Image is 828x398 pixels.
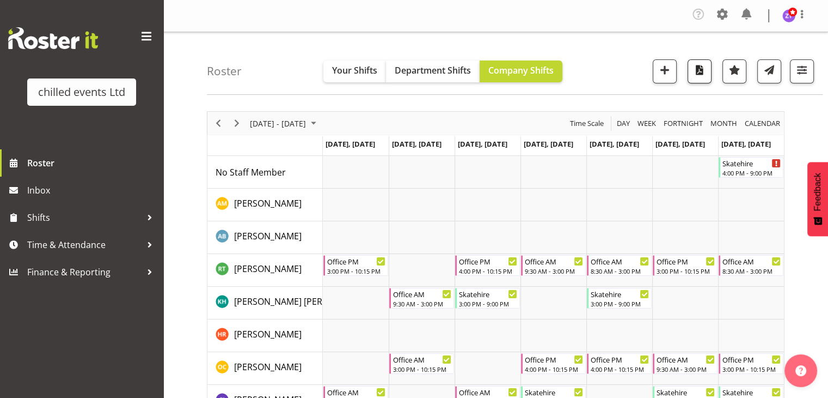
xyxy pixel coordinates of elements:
[722,158,781,168] div: Skatehire
[569,117,605,130] span: Time Scale
[459,288,517,299] div: Skatehire
[207,189,323,221] td: Alana Middleton resource
[525,365,583,373] div: 4:00 PM - 10:15 PM
[653,59,677,83] button: Add a new shift
[228,112,246,135] div: Next
[525,256,583,267] div: Office AM
[757,59,781,83] button: Send a list of all shifts for the selected filtered period to all rostered employees.
[332,64,377,76] span: Your Shifts
[591,365,649,373] div: 4:00 PM - 10:15 PM
[722,387,781,397] div: Skatehire
[709,117,738,130] span: Month
[327,256,385,267] div: Office PM
[636,117,657,130] span: Week
[743,117,782,130] button: Month
[216,166,286,178] span: No Staff Member
[207,221,323,254] td: Ashleigh Bennison resource
[455,288,520,309] div: Connor Meldrum"s event - Skatehire Begin From Wednesday, September 17, 2025 at 3:00:00 PM GMT+12:...
[653,353,717,374] div: Ija Romeyer"s event - Office AM Begin From Saturday, September 20, 2025 at 9:30:00 AM GMT+12:00 E...
[27,237,142,253] span: Time & Attendance
[234,262,302,275] a: [PERSON_NAME]
[393,288,451,299] div: Office AM
[480,61,562,82] button: Company Shifts
[722,365,781,373] div: 3:00 PM - 10:15 PM
[587,353,652,374] div: Ija Romeyer"s event - Office PM Begin From Friday, September 19, 2025 at 4:00:00 PM GMT+12:00 End...
[807,162,828,236] button: Feedback - Show survey
[459,256,517,267] div: Office PM
[230,117,244,130] button: Next
[207,287,323,319] td: Connor Meldrum resource
[722,256,781,267] div: Office AM
[393,299,451,308] div: 9:30 AM - 3:00 PM
[393,365,451,373] div: 3:00 PM - 10:15 PM
[27,264,142,280] span: Finance & Reporting
[234,263,302,275] span: [PERSON_NAME]
[455,255,520,276] div: Casey Johnson"s event - Office PM Begin From Wednesday, September 17, 2025 at 4:00:00 PM GMT+12:0...
[326,139,375,149] span: [DATE], [DATE]
[459,299,517,308] div: 3:00 PM - 9:00 PM
[591,299,649,308] div: 3:00 PM - 9:00 PM
[722,354,781,365] div: Office PM
[234,197,302,210] a: [PERSON_NAME]
[587,255,652,276] div: Casey Johnson"s event - Office AM Begin From Friday, September 19, 2025 at 8:30:00 AM GMT+12:00 E...
[392,139,441,149] span: [DATE], [DATE]
[636,117,658,130] button: Timeline Week
[663,117,704,130] span: Fortnight
[657,267,715,275] div: 3:00 PM - 10:15 PM
[587,288,652,309] div: Connor Meldrum"s event - Skatehire Begin From Friday, September 19, 2025 at 3:00:00 PM GMT+12:00 ...
[323,61,386,82] button: Your Shifts
[719,255,783,276] div: Casey Johnson"s event - Office AM Begin From Sunday, September 21, 2025 at 8:30:00 AM GMT+12:00 E...
[395,64,471,76] span: Department Shifts
[521,353,586,374] div: Ija Romeyer"s event - Office PM Begin From Thursday, September 18, 2025 at 4:00:00 PM GMT+12:00 E...
[249,117,307,130] span: [DATE] - [DATE]
[722,59,746,83] button: Highlight an important date within the roster.
[207,156,323,189] td: No Staff Member resource
[657,365,715,373] div: 9:30 AM - 3:00 PM
[458,139,507,149] span: [DATE], [DATE]
[234,295,371,308] a: [PERSON_NAME] [PERSON_NAME]
[327,387,385,397] div: Office AM
[393,354,451,365] div: Office AM
[709,117,739,130] button: Timeline Month
[590,139,639,149] span: [DATE], [DATE]
[719,157,783,178] div: No Staff Member"s event - Skatehire Begin From Sunday, September 21, 2025 at 4:00:00 PM GMT+12:00...
[207,352,323,385] td: Ija Romeyer resource
[234,361,302,373] span: [PERSON_NAME]
[209,112,228,135] div: Previous
[234,328,302,340] span: [PERSON_NAME]
[525,267,583,275] div: 9:30 AM - 3:00 PM
[744,117,781,130] span: calendar
[719,353,783,374] div: Ija Romeyer"s event - Office PM Begin From Sunday, September 21, 2025 at 3:00:00 PM GMT+12:00 End...
[8,27,98,49] img: Rosterit website logo
[234,360,302,373] a: [PERSON_NAME]
[234,230,302,242] span: [PERSON_NAME]
[521,255,586,276] div: Casey Johnson"s event - Office AM Begin From Thursday, September 18, 2025 at 9:30:00 AM GMT+12:00...
[615,117,632,130] button: Timeline Day
[207,319,323,352] td: Francesc Fernandez resource
[657,387,715,397] div: Skatehire
[591,256,649,267] div: Office AM
[488,64,554,76] span: Company Shifts
[248,117,321,130] button: September 15 - 21, 2025
[790,59,814,83] button: Filter Shifts
[616,117,631,130] span: Day
[27,209,142,226] span: Shifts
[211,117,226,130] button: Previous
[591,288,649,299] div: Skatehire
[721,139,771,149] span: [DATE], [DATE]
[27,155,158,171] span: Roster
[234,328,302,341] a: [PERSON_NAME]
[459,387,517,397] div: Office AM
[591,267,649,275] div: 8:30 AM - 3:00 PM
[389,288,454,309] div: Connor Meldrum"s event - Office AM Begin From Tuesday, September 16, 2025 at 9:30:00 AM GMT+12:00...
[591,354,649,365] div: Office PM
[795,365,806,376] img: help-xxl-2.png
[655,139,705,149] span: [DATE], [DATE]
[38,84,125,100] div: chilled events Ltd
[525,354,583,365] div: Office PM
[386,61,480,82] button: Department Shifts
[568,117,606,130] button: Time Scale
[323,255,388,276] div: Casey Johnson"s event - Office PM Begin From Monday, September 15, 2025 at 3:00:00 PM GMT+12:00 E...
[234,197,302,209] span: [PERSON_NAME]
[662,117,705,130] button: Fortnight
